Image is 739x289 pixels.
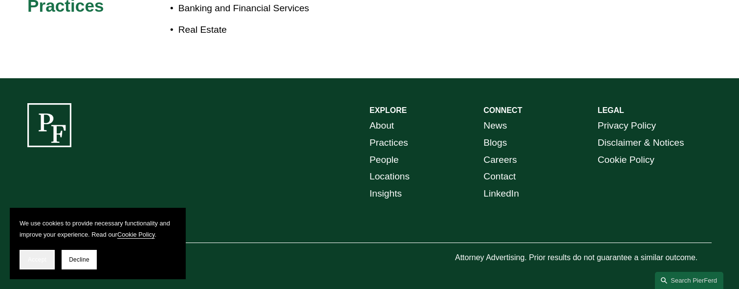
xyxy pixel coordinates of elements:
a: Practices [369,134,408,152]
a: Blogs [483,134,507,152]
a: Careers [483,152,517,169]
span: Decline [69,256,89,263]
a: About [369,117,394,134]
p: Real Estate [178,22,369,39]
p: We use cookies to provide necessary functionality and improve your experience. Read our . [20,218,176,240]
button: Decline [62,250,97,269]
p: Attorney Advertising. Prior results do not guarantee a similar outcome. [455,251,712,265]
a: Disclaimer & Notices [598,134,684,152]
button: Accept [20,250,55,269]
a: Search this site [655,272,723,289]
a: Locations [369,168,410,185]
strong: EXPLORE [369,106,407,114]
a: Cookie Policy [117,231,155,238]
strong: LEGAL [598,106,624,114]
a: Privacy Policy [598,117,656,134]
a: People [369,152,399,169]
a: Contact [483,168,516,185]
a: Insights [369,185,402,202]
section: Cookie banner [10,208,186,279]
a: LinkedIn [483,185,519,202]
a: Cookie Policy [598,152,654,169]
a: News [483,117,507,134]
span: Accept [28,256,46,263]
strong: CONNECT [483,106,522,114]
